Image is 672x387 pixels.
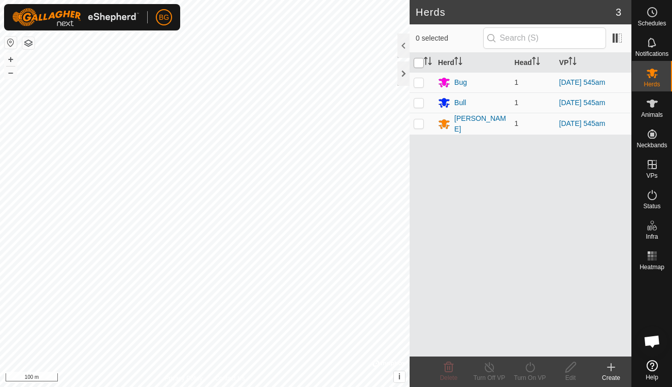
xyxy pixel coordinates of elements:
[559,99,606,107] a: [DATE] 545am
[398,372,400,381] span: i
[454,113,506,135] div: [PERSON_NAME]
[632,356,672,384] a: Help
[416,33,483,44] span: 0 selected
[515,78,519,86] span: 1
[454,98,466,108] div: Bull
[469,373,510,382] div: Turn Off VP
[165,374,203,383] a: Privacy Policy
[12,8,139,26] img: Gallagher Logo
[641,112,663,118] span: Animals
[636,142,667,148] span: Neckbands
[454,58,462,67] p-sorticon: Activate to sort
[646,173,657,179] span: VPs
[5,53,17,66] button: +
[434,53,510,73] th: Herd
[532,58,540,67] p-sorticon: Activate to sort
[643,203,660,209] span: Status
[646,234,658,240] span: Infra
[515,119,519,127] span: 1
[215,374,245,383] a: Contact Us
[637,326,667,357] div: Open chat
[483,27,606,49] input: Search (S)
[616,5,621,20] span: 3
[511,53,555,73] th: Head
[559,78,606,86] a: [DATE] 545am
[644,81,660,87] span: Herds
[22,37,35,49] button: Map Layers
[591,373,631,382] div: Create
[510,373,550,382] div: Turn On VP
[637,20,666,26] span: Schedules
[555,53,631,73] th: VP
[635,51,668,57] span: Notifications
[424,58,432,67] p-sorticon: Activate to sort
[646,374,658,380] span: Help
[5,67,17,79] button: –
[454,77,467,88] div: Bug
[559,119,606,127] a: [DATE] 545am
[416,6,616,18] h2: Herds
[394,371,405,382] button: i
[159,12,169,23] span: BG
[515,99,519,107] span: 1
[550,373,591,382] div: Edit
[640,264,664,270] span: Heatmap
[440,374,458,381] span: Delete
[5,37,17,49] button: Reset Map
[568,58,577,67] p-sorticon: Activate to sort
